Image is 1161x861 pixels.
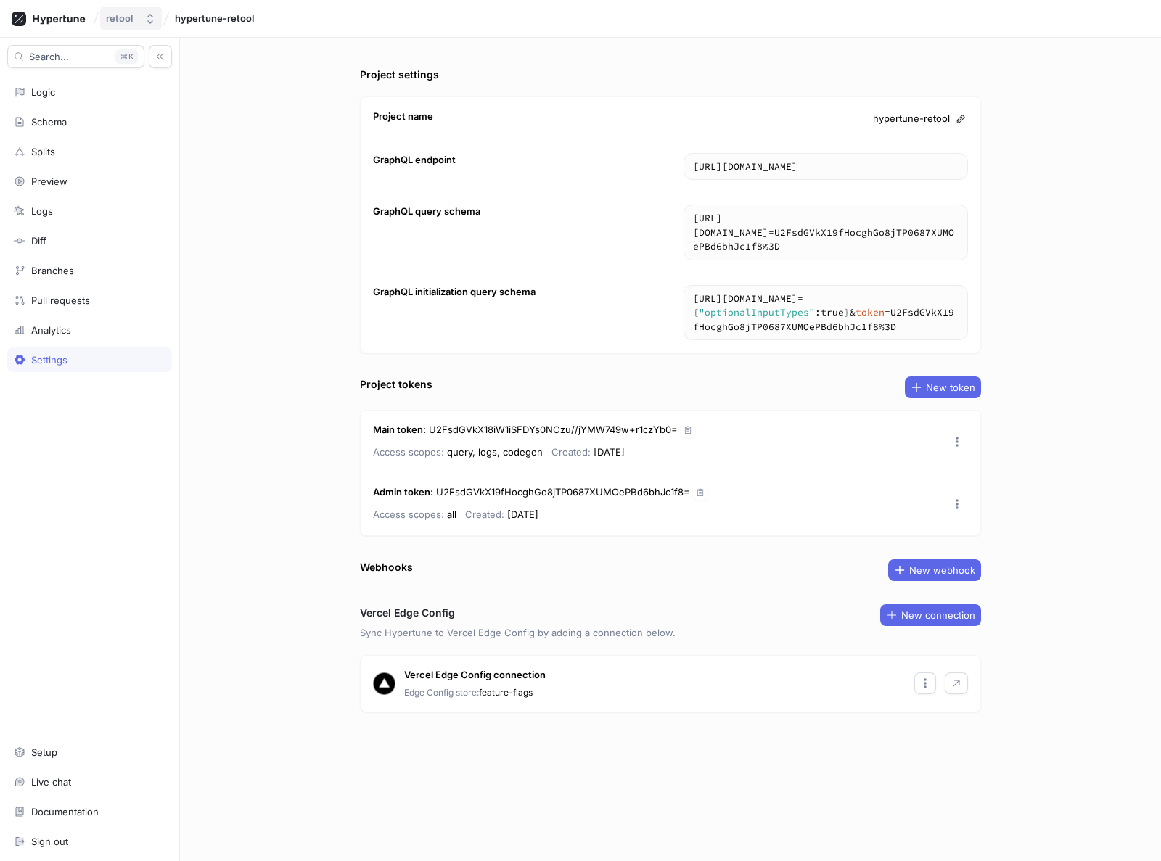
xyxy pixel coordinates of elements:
div: retool [106,12,133,25]
div: Webhooks [360,559,413,574]
div: Project name [373,110,433,124]
span: hypertune-retool [175,13,254,23]
p: Vercel Edge Config connection [404,668,546,683]
div: Live chat [31,776,71,788]
span: New connection [901,611,975,619]
span: Created: [551,446,591,458]
span: hypertune-retool [873,112,950,126]
span: New webhook [909,566,975,574]
div: Diff [31,235,46,247]
div: Preview [31,176,67,187]
span: U2FsdGVkX19fHocghGo8jTP0687XUMOePBd6bhJc1f8= [436,486,690,498]
span: New token [926,383,975,392]
div: K [115,49,138,64]
a: Documentation [7,799,172,824]
div: Splits [31,146,55,157]
strong: Admin token : [373,486,433,498]
textarea: [URL][DOMAIN_NAME] [684,154,967,180]
div: GraphQL endpoint [373,153,456,168]
p: [DATE] [465,506,538,523]
button: Search...K [7,45,144,68]
button: New token [905,376,981,398]
div: Setup [31,746,57,758]
button: retool [100,7,162,30]
div: GraphQL query schema [373,205,480,219]
span: Access scopes: [373,446,444,458]
div: GraphQL initialization query schema [373,285,536,300]
p: query, logs, codegen [373,443,543,461]
span: Search... [29,52,69,61]
div: Pull requests [31,294,90,306]
div: Logs [31,205,53,217]
div: Project tokens [360,376,432,392]
div: Documentation [31,806,99,817]
div: Settings [31,354,67,366]
span: Edge Config store: [404,687,479,698]
img: Vercel logo [373,672,395,695]
div: Project settings [360,67,439,82]
p: [DATE] [551,443,625,461]
div: Sign out [31,836,68,847]
p: all [373,506,456,523]
textarea: [URL][DOMAIN_NAME] [684,205,967,260]
strong: Main token : [373,424,426,435]
textarea: https://[DOMAIN_NAME]/schema?body={"optionalInputTypes":true}&token=U2FsdGVkX19fHocghGo8jTP0687XU... [684,286,967,340]
p: Sync Hypertune to Vercel Edge Config by adding a connection below. [360,626,981,640]
span: U2FsdGVkX18iW1iSFDYs0NCzu//jYMW749w+r1czYb0= [429,424,678,435]
p: feature-flags [404,686,533,699]
span: Access scopes: [373,508,444,520]
div: Logic [31,86,55,98]
div: Analytics [31,324,71,336]
span: Created: [465,508,504,520]
h3: Vercel Edge Config [360,605,455,620]
button: New webhook [888,559,981,581]
button: New connection [880,604,981,626]
div: Schema [31,116,67,128]
div: Branches [31,265,74,276]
